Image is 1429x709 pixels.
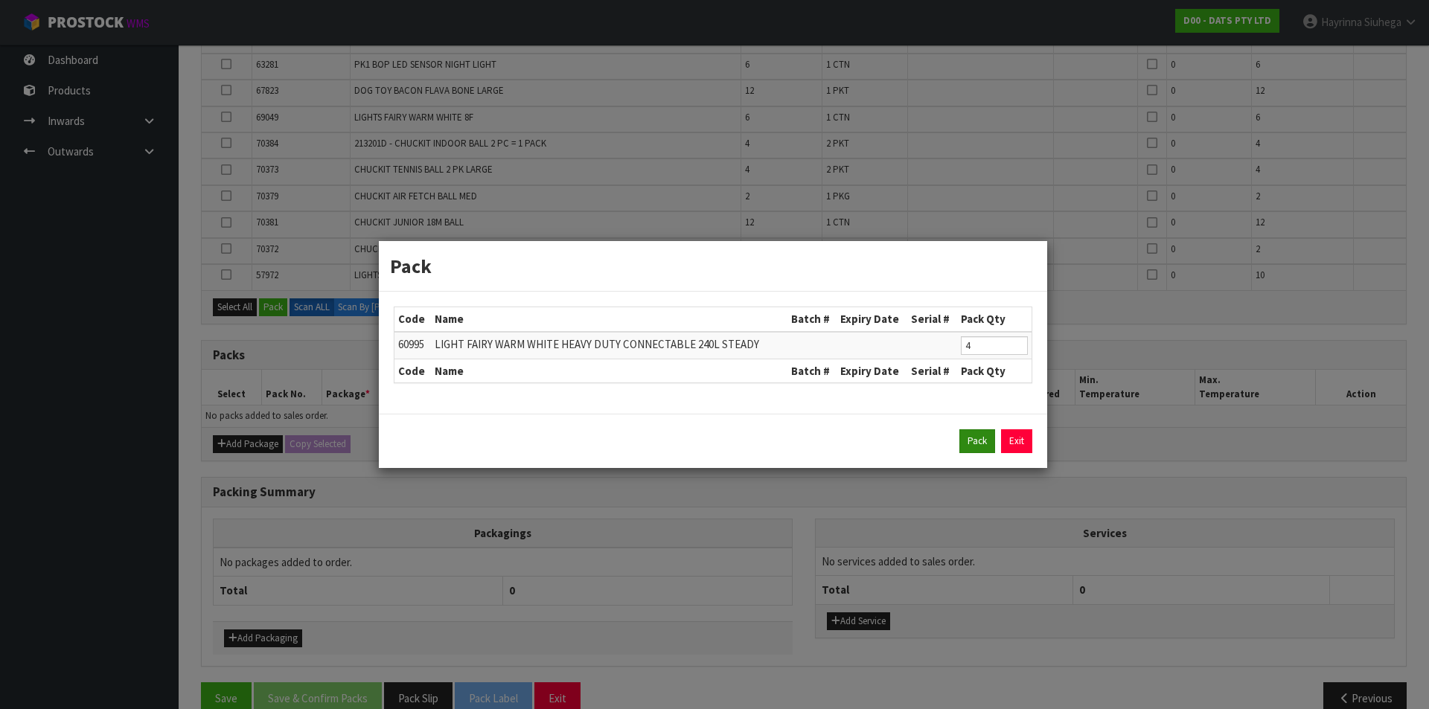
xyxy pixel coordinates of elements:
[431,307,787,331] th: Name
[435,337,759,351] span: LIGHT FAIRY WARM WHITE HEAVY DUTY CONNECTABLE 240L STEADY
[957,359,1032,382] th: Pack Qty
[1001,429,1032,453] a: Exit
[907,307,957,331] th: Serial #
[394,359,431,382] th: Code
[431,359,787,382] th: Name
[907,359,957,382] th: Serial #
[787,359,837,382] th: Batch #
[787,307,837,331] th: Batch #
[837,307,907,331] th: Expiry Date
[837,359,907,382] th: Expiry Date
[957,307,1032,331] th: Pack Qty
[394,307,431,331] th: Code
[959,429,995,453] button: Pack
[390,252,1036,280] h3: Pack
[398,337,424,351] span: 60995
